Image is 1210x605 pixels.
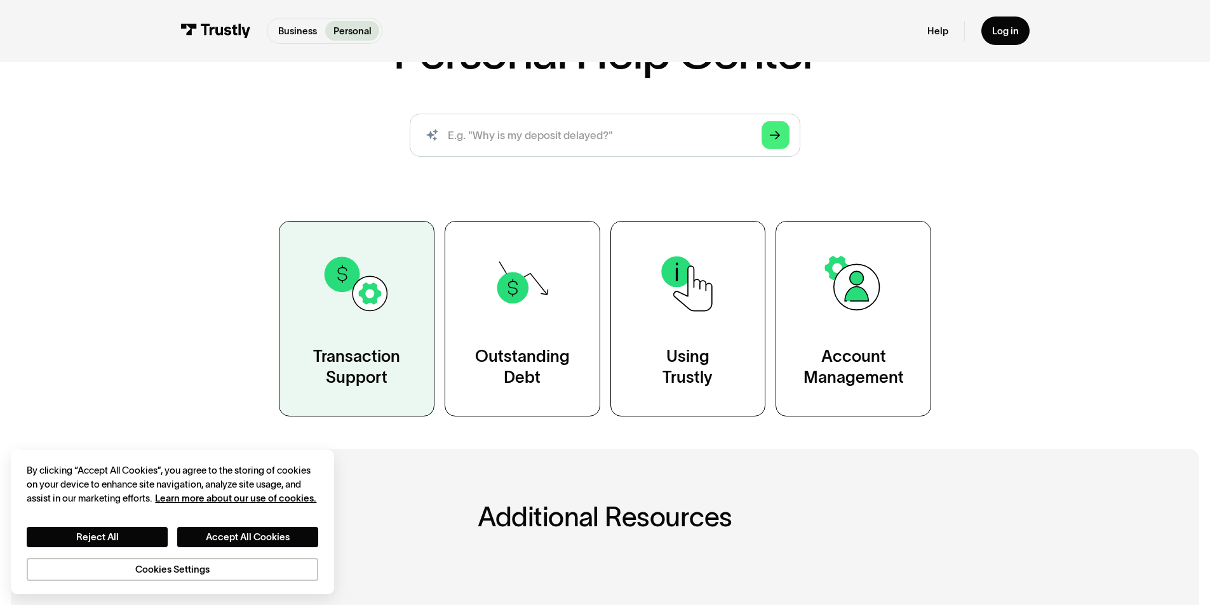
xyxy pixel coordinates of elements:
[27,463,318,506] div: By clicking “Accept All Cookies”, you agree to the storing of cookies on your device to enhance s...
[410,114,800,157] form: Search
[662,346,713,389] div: Using Trustly
[445,221,600,416] a: OutstandingDebt
[27,558,318,581] button: Cookies Settings
[27,527,168,547] button: Reject All
[27,463,318,581] div: Privacy
[610,221,766,416] a: UsingTrustly
[410,114,800,157] input: search
[333,24,372,38] p: Personal
[776,221,931,416] a: AccountManagement
[278,24,317,38] p: Business
[11,449,334,594] div: Cookie banner
[393,29,816,76] h1: Personal Help Center
[803,346,904,389] div: Account Management
[180,23,250,38] img: Trustly Logo
[270,21,325,41] a: Business
[981,17,1030,45] a: Log in
[313,346,400,389] div: Transaction Support
[279,221,434,416] a: TransactionSupport
[992,25,1019,37] div: Log in
[155,493,316,503] a: More information about your privacy, opens in a new tab
[177,527,318,547] button: Accept All Cookies
[927,25,948,37] a: Help
[475,346,570,389] div: Outstanding Debt
[214,502,995,532] h2: Additional Resources
[325,21,379,41] a: Personal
